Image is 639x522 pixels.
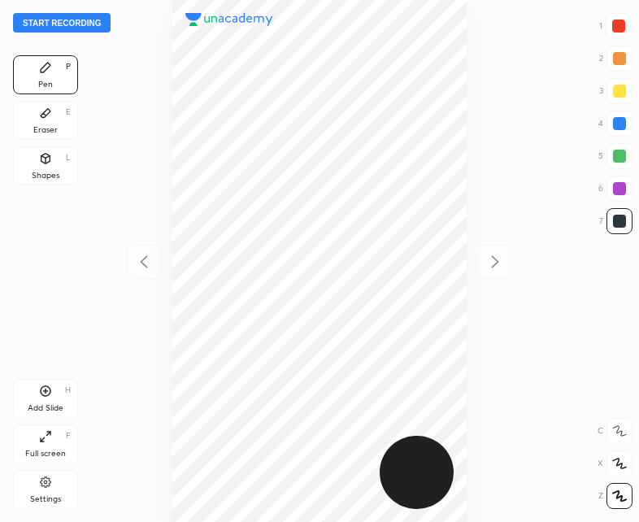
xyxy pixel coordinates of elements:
div: P [66,63,71,71]
div: F [66,432,71,440]
div: 2 [599,46,632,72]
div: X [598,450,632,476]
div: Full screen [25,450,66,458]
div: E [66,108,71,116]
div: H [65,386,71,394]
div: Add Slide [28,404,63,412]
div: Settings [30,495,61,503]
div: Eraser [33,126,58,134]
div: 6 [598,176,632,202]
div: Pen [38,80,53,89]
div: L [66,154,71,162]
div: Z [598,483,632,509]
div: Shapes [32,172,59,180]
div: 7 [599,208,632,234]
div: 4 [598,111,632,137]
img: logo.38c385cc.svg [185,13,273,26]
div: 1 [599,13,632,39]
div: 5 [598,143,632,169]
div: 3 [599,78,632,104]
div: C [598,418,632,444]
button: Start recording [13,13,111,33]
